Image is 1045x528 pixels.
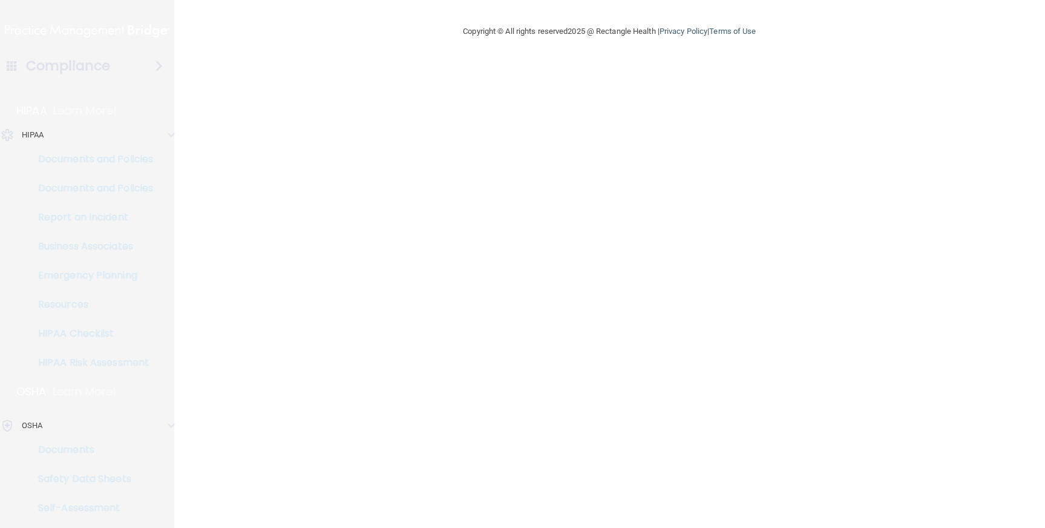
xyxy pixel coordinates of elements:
p: Learn More! [53,384,117,399]
p: Documents [8,444,173,456]
p: HIPAA Risk Assessment [8,357,173,369]
p: OSHA [22,418,42,433]
img: PMB logo [5,19,169,43]
p: Self-Assessment [8,502,173,514]
p: HIPAA Checklist [8,328,173,340]
p: Learn More! [53,104,117,118]
p: HIPAA [22,128,44,142]
p: Documents and Policies [8,182,173,194]
h4: Compliance [26,58,110,74]
p: Emergency Planning [8,269,173,282]
p: HIPAA [16,104,47,118]
p: Safety Data Sheets [8,473,173,485]
p: Documents and Policies [8,153,173,165]
div: Copyright © All rights reserved 2025 @ Rectangle Health | | [388,12,830,51]
a: Privacy Policy [660,27,707,36]
p: Report an Incident [8,211,173,223]
p: OSHA [16,384,47,399]
p: Resources [8,299,173,311]
p: Business Associates [8,240,173,252]
a: Terms of Use [709,27,756,36]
